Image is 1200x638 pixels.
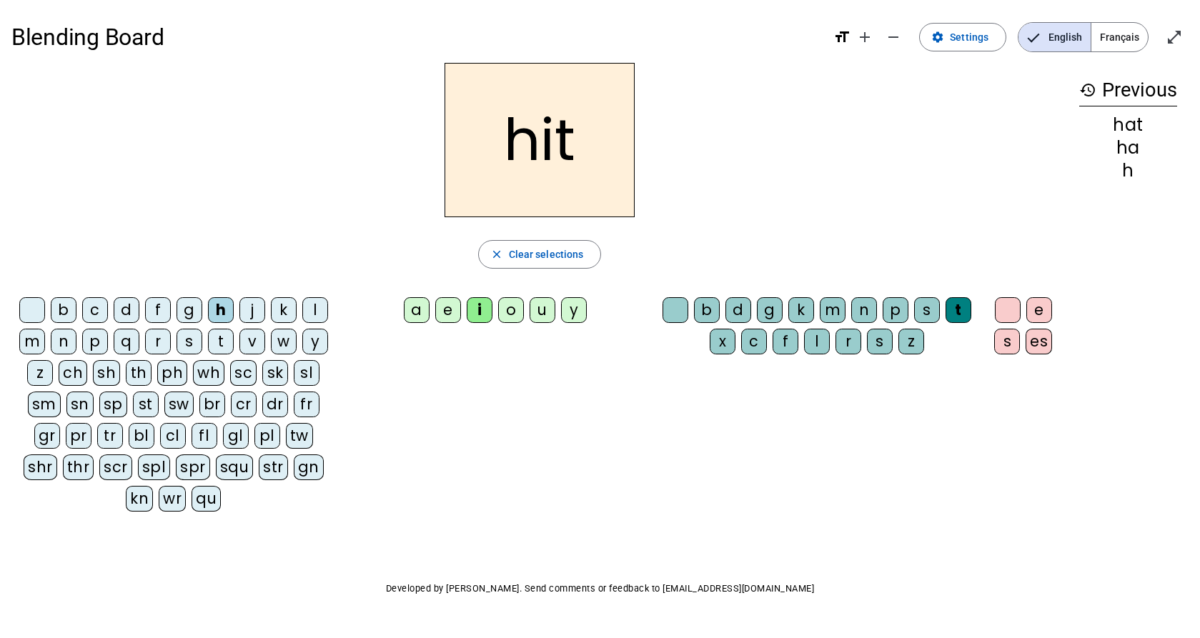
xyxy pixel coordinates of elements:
[192,423,217,449] div: fl
[561,297,587,323] div: y
[259,454,288,480] div: str
[851,23,879,51] button: Increase font size
[1079,81,1096,99] mat-icon: history
[145,329,171,354] div: r
[885,29,902,46] mat-icon: remove
[467,297,492,323] div: i
[788,297,814,323] div: k
[1079,74,1177,106] h3: Previous
[1026,297,1052,323] div: e
[741,329,767,354] div: c
[254,423,280,449] div: pl
[435,297,461,323] div: e
[833,29,851,46] mat-icon: format_size
[27,360,53,386] div: z
[145,297,171,323] div: f
[208,329,234,354] div: t
[11,580,1189,597] p: Developed by [PERSON_NAME]. Send comments or feedback to [EMAIL_ADDRESS][DOMAIN_NAME]
[97,423,123,449] div: tr
[133,392,159,417] div: st
[879,23,908,51] button: Decrease font size
[208,297,234,323] div: h
[302,329,328,354] div: y
[66,392,94,417] div: sn
[159,486,186,512] div: wr
[530,297,555,323] div: u
[1079,116,1177,134] div: hat
[1091,23,1148,51] span: Français
[262,360,288,386] div: sk
[239,329,265,354] div: v
[509,246,584,263] span: Clear selections
[160,423,186,449] div: cl
[82,297,108,323] div: c
[63,454,94,480] div: thr
[898,329,924,354] div: z
[230,360,257,386] div: sc
[126,360,152,386] div: th
[19,329,45,354] div: m
[271,297,297,323] div: k
[193,360,224,386] div: wh
[59,360,87,386] div: ch
[199,392,225,417] div: br
[51,329,76,354] div: n
[93,360,120,386] div: sh
[994,329,1020,354] div: s
[1018,23,1091,51] span: English
[11,14,822,60] h1: Blending Board
[82,329,108,354] div: p
[478,240,602,269] button: Clear selections
[919,23,1006,51] button: Settings
[28,392,61,417] div: sm
[1160,23,1189,51] button: Enter full screen
[1026,329,1052,354] div: es
[262,392,288,417] div: dr
[931,31,944,44] mat-icon: settings
[710,329,735,354] div: x
[157,360,187,386] div: ph
[804,329,830,354] div: l
[231,392,257,417] div: cr
[757,297,783,323] div: g
[294,360,319,386] div: sl
[1018,22,1149,52] mat-button-toggle-group: Language selection
[223,423,249,449] div: gl
[24,454,57,480] div: shr
[126,486,153,512] div: kn
[867,329,893,354] div: s
[294,454,324,480] div: gn
[946,297,971,323] div: t
[239,297,265,323] div: j
[835,329,861,354] div: r
[302,297,328,323] div: l
[883,297,908,323] div: p
[216,454,254,480] div: squ
[490,248,503,261] mat-icon: close
[286,423,313,449] div: tw
[34,423,60,449] div: gr
[445,63,635,217] h2: hit
[404,297,430,323] div: a
[114,297,139,323] div: d
[914,297,940,323] div: s
[694,297,720,323] div: b
[177,297,202,323] div: g
[176,454,210,480] div: spr
[1166,29,1183,46] mat-icon: open_in_full
[950,29,988,46] span: Settings
[856,29,873,46] mat-icon: add
[498,297,524,323] div: o
[177,329,202,354] div: s
[820,297,846,323] div: m
[51,297,76,323] div: b
[66,423,91,449] div: pr
[725,297,751,323] div: d
[99,454,132,480] div: scr
[271,329,297,354] div: w
[99,392,127,417] div: sp
[1079,162,1177,179] div: h
[114,329,139,354] div: q
[294,392,319,417] div: fr
[192,486,221,512] div: qu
